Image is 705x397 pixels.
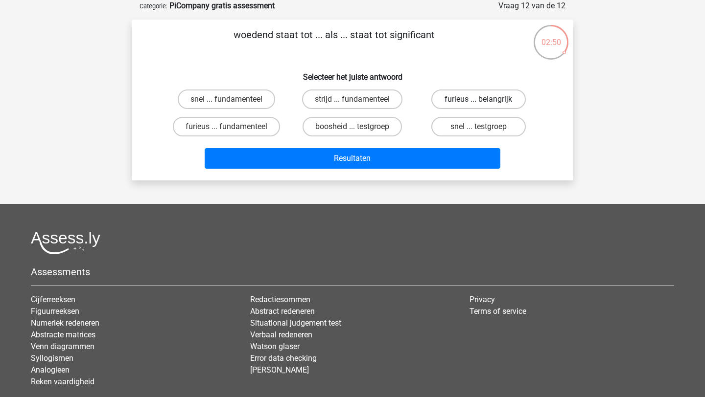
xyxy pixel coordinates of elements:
div: 02:50 [533,24,569,48]
a: Numeriek redeneren [31,318,99,328]
a: Abstracte matrices [31,330,95,339]
a: Abstract redeneren [250,307,315,316]
a: Figuurreeksen [31,307,79,316]
a: Redactiesommen [250,295,310,304]
a: Terms of service [470,307,526,316]
label: snel ... testgroep [431,117,526,136]
a: Analogieen [31,365,70,375]
h5: Assessments [31,266,674,278]
strong: PiCompany gratis assessment [169,1,275,10]
a: Situational judgement test [250,318,341,328]
p: woedend staat tot ... als ... staat tot significant [147,27,521,57]
a: Verbaal redeneren [250,330,312,339]
button: Resultaten [205,148,501,169]
a: Privacy [470,295,495,304]
label: furieus ... fundamenteel [173,117,280,136]
a: Venn diagrammen [31,342,94,351]
a: Watson glaser [250,342,300,351]
img: Assessly logo [31,231,100,254]
h6: Selecteer het juiste antwoord [147,65,558,82]
label: snel ... fundamenteel [178,89,275,109]
label: strijd ... fundamenteel [302,89,402,109]
small: Categorie: [140,2,167,10]
a: Syllogismen [31,353,73,363]
a: Error data checking [250,353,317,363]
label: boosheid ... testgroep [303,117,402,136]
a: Reken vaardigheid [31,377,94,386]
label: furieus ... belangrijk [431,89,526,109]
a: Cijferreeksen [31,295,75,304]
a: [PERSON_NAME] [250,365,309,375]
